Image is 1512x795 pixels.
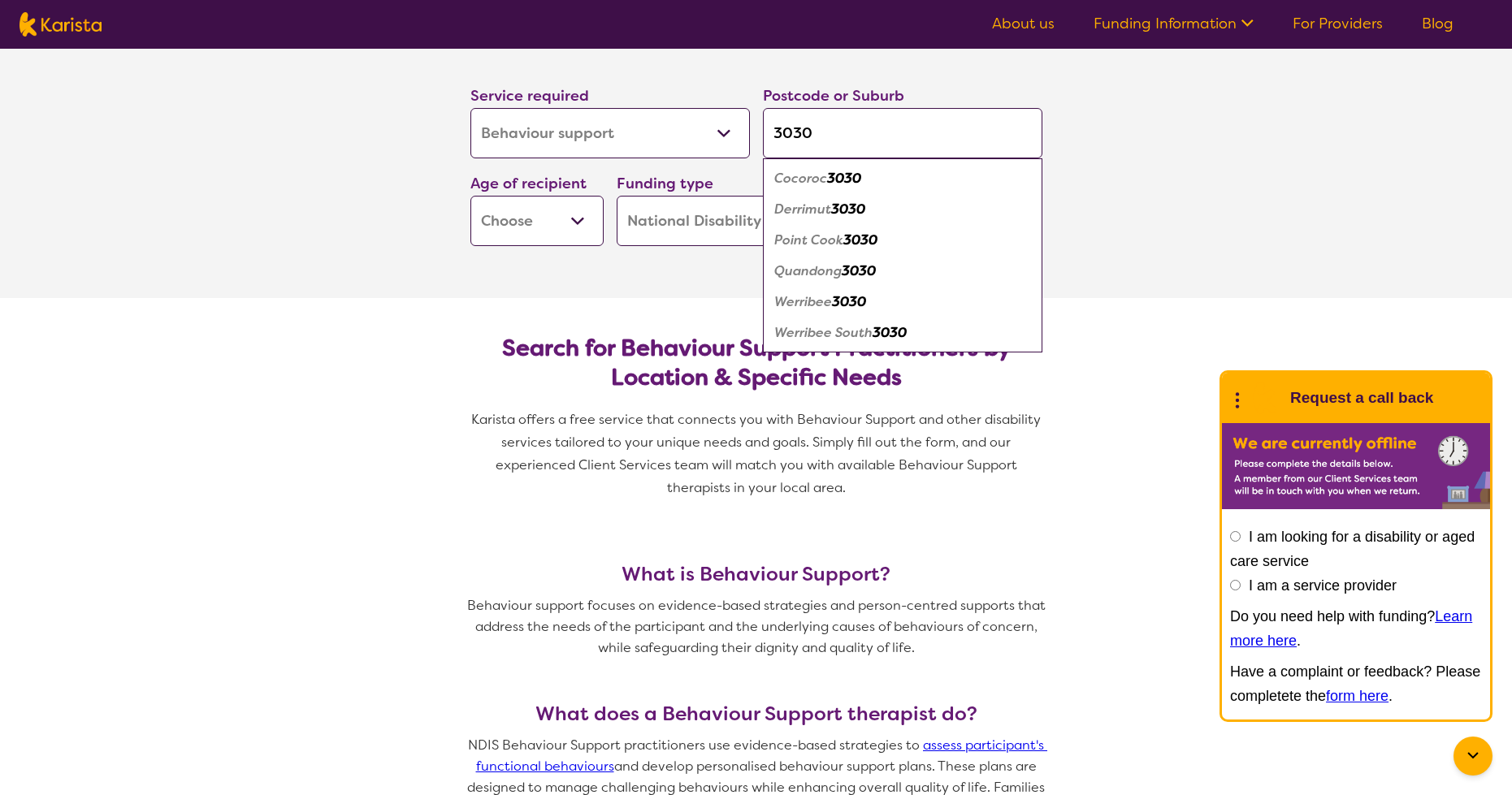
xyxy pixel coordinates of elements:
[1230,604,1482,653] p: Do you need help with funding? .
[763,108,1042,158] input: Type
[1230,529,1475,569] label: I am looking for a disability or aged care service
[1293,14,1383,33] a: For Providers
[1248,382,1280,414] img: Karista
[464,563,1049,585] h3: What is Behaviour Support?
[774,201,831,218] em: Derrimut
[774,170,827,187] em: Cocoroc
[464,408,1049,499] p: Karista offers a free service that connects you with Behaviour Support and other disability servi...
[1249,577,1397,594] label: I am a service provider
[464,702,1049,725] h3: What does a Behaviour Support therapist do?
[831,201,865,218] em: 3030
[470,174,587,193] label: Age of recipient
[774,324,873,341] em: Werribee South
[843,231,877,248] em: 3030
[1230,659,1482,708] p: Have a complaint or feedback? Please completete the .
[827,170,861,187] em: 3030
[774,231,843,248] em: Point Cook
[992,14,1055,33] a: About us
[1094,14,1254,33] a: Funding Information
[771,256,1034,287] div: Quandong 3030
[873,324,907,341] em: 3030
[771,287,1034,318] div: Werribee 3030
[1290,386,1433,410] h1: Request a call back
[832,293,866,310] em: 3030
[1326,688,1389,704] a: form here
[483,334,1029,392] h2: Search for Behaviour Support Practitioners by Location & Specific Needs
[617,174,713,193] label: Funding type
[19,12,102,37] img: Karista logo
[771,225,1034,256] div: Point Cook 3030
[464,595,1049,659] p: Behaviour support focuses on evidence-based strategies and person-centred supports that address t...
[470,86,589,106] label: Service required
[1422,14,1454,33] a: Blog
[771,318,1034,348] div: Werribee South 3030
[771,163,1034,194] div: Cocoroc 3030
[774,262,842,279] em: Quandong
[1222,423,1490,509] img: Karista offline chat form to request call back
[842,262,876,279] em: 3030
[774,293,832,310] em: Werribee
[771,194,1034,225] div: Derrimut 3030
[763,86,904,106] label: Postcode or Suburb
